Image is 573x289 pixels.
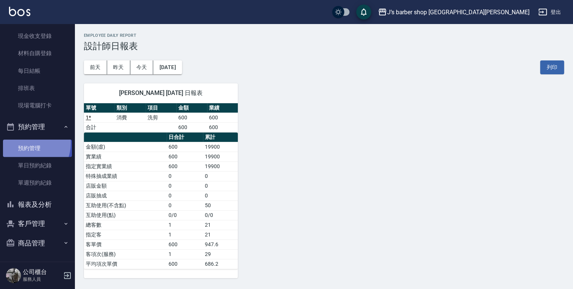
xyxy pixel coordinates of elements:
button: 報表及分析 [3,195,72,214]
td: 洗剪 [146,113,176,122]
td: 600 [207,113,238,122]
button: J’s barber shop [GEOGRAPHIC_DATA][PERSON_NAME] [375,5,532,20]
button: save [356,5,371,20]
td: 1 [167,220,203,230]
td: 實業績 [84,152,167,161]
td: 600 [167,142,203,152]
td: 19900 [203,161,238,171]
td: 1 [167,230,203,239]
td: 指定實業績 [84,161,167,171]
a: 單週預約紀錄 [3,174,72,191]
th: 金額 [176,103,207,113]
a: 排班表 [3,80,72,97]
button: 預約管理 [3,117,72,137]
td: 0 [167,200,203,210]
button: 昨天 [107,60,130,74]
td: 客項次(服務) [84,249,167,259]
th: 累計 [203,132,238,142]
td: 0 [167,171,203,181]
td: 21 [203,220,238,230]
td: 0 [203,181,238,191]
th: 類別 [115,103,145,113]
p: 服務人員 [23,276,61,283]
h3: 設計師日報表 [84,41,564,51]
h2: Employee Daily Report [84,33,564,38]
td: 947.6 [203,239,238,249]
table: a dense table [84,103,238,132]
a: 預約管理 [3,140,72,157]
th: 項目 [146,103,176,113]
td: 0 [167,181,203,191]
td: 店販金額 [84,181,167,191]
td: 消費 [115,113,145,122]
td: 50 [203,200,238,210]
button: 前天 [84,60,107,74]
td: 0/0 [203,210,238,220]
th: 業績 [207,103,238,113]
a: 現場電腦打卡 [3,97,72,114]
div: J’s barber shop [GEOGRAPHIC_DATA][PERSON_NAME] [387,8,529,17]
td: 互助使用(不含點) [84,200,167,210]
h5: 公司櫃台 [23,268,61,276]
a: 現金收支登錄 [3,27,72,45]
td: 600 [167,152,203,161]
button: [DATE] [153,60,182,74]
td: 指定客 [84,230,167,239]
td: 19900 [203,152,238,161]
a: 單日預約紀錄 [3,157,72,174]
td: 600 [167,239,203,249]
td: 600 [176,113,207,122]
td: 19900 [203,142,238,152]
td: 客單價 [84,239,167,249]
img: Person [6,268,21,283]
td: 600 [207,122,238,132]
table: a dense table [84,132,238,269]
td: 0 [203,191,238,200]
td: 600 [176,122,207,132]
td: 1 [167,249,203,259]
td: 686.2 [203,259,238,269]
td: 店販抽成 [84,191,167,200]
td: 平均項次單價 [84,259,167,269]
button: 登出 [535,5,564,19]
th: 日合計 [167,132,203,142]
td: 21 [203,230,238,239]
td: 總客數 [84,220,167,230]
button: 商品管理 [3,233,72,253]
td: 互助使用(點) [84,210,167,220]
button: 客戶管理 [3,214,72,233]
span: [PERSON_NAME] [DATE] 日報表 [93,89,229,97]
img: Logo [9,7,30,16]
td: 0 [167,191,203,200]
td: 金額(虛) [84,142,167,152]
a: 材料自購登錄 [3,45,72,62]
td: 0 [203,171,238,181]
button: 今天 [130,60,154,74]
td: 600 [167,259,203,269]
td: 特殊抽成業績 [84,171,167,181]
td: 0/0 [167,210,203,220]
button: 列印 [540,60,564,74]
td: 29 [203,249,238,259]
td: 合計 [84,122,115,132]
td: 600 [167,161,203,171]
th: 單號 [84,103,115,113]
a: 每日結帳 [3,62,72,80]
